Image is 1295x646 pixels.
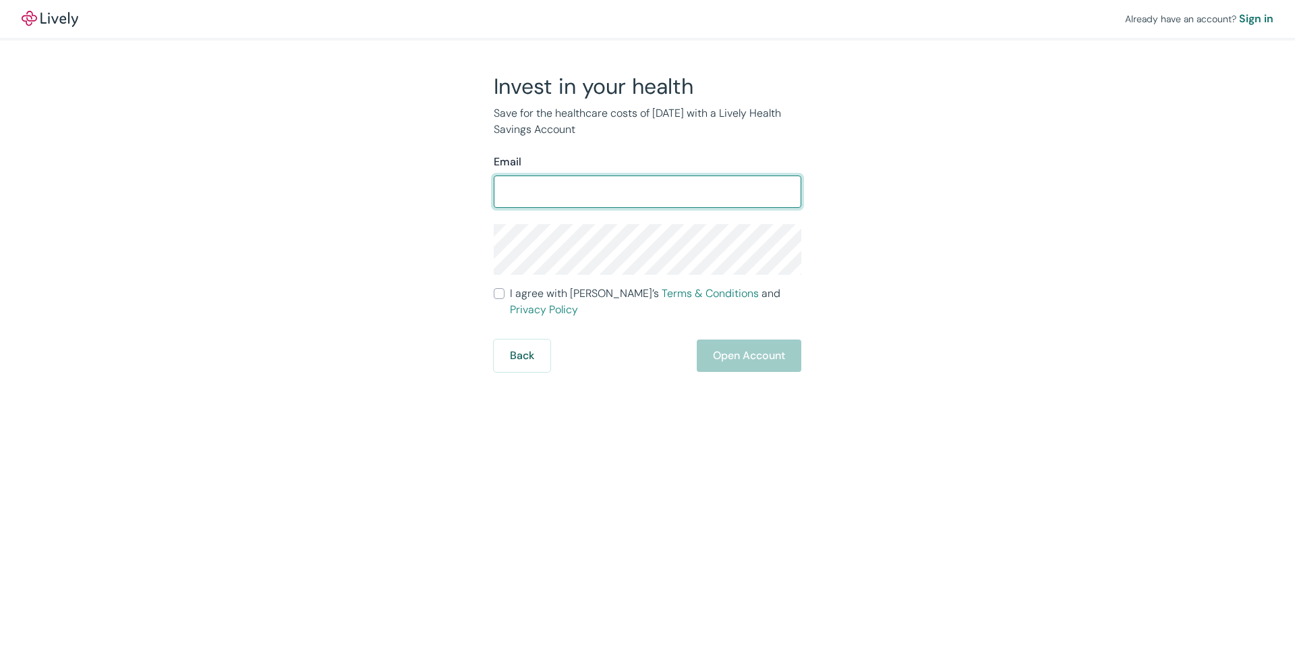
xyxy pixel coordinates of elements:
[494,340,550,372] button: Back
[22,11,78,27] a: LivelyLively
[494,105,801,138] p: Save for the healthcare costs of [DATE] with a Lively Health Savings Account
[510,302,578,317] a: Privacy Policy
[662,286,759,300] a: Terms & Conditions
[1125,11,1273,27] div: Already have an account?
[494,154,521,170] label: Email
[510,286,801,318] span: I agree with [PERSON_NAME]’s and
[494,73,801,100] h2: Invest in your health
[1239,11,1273,27] a: Sign in
[22,11,78,27] img: Lively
